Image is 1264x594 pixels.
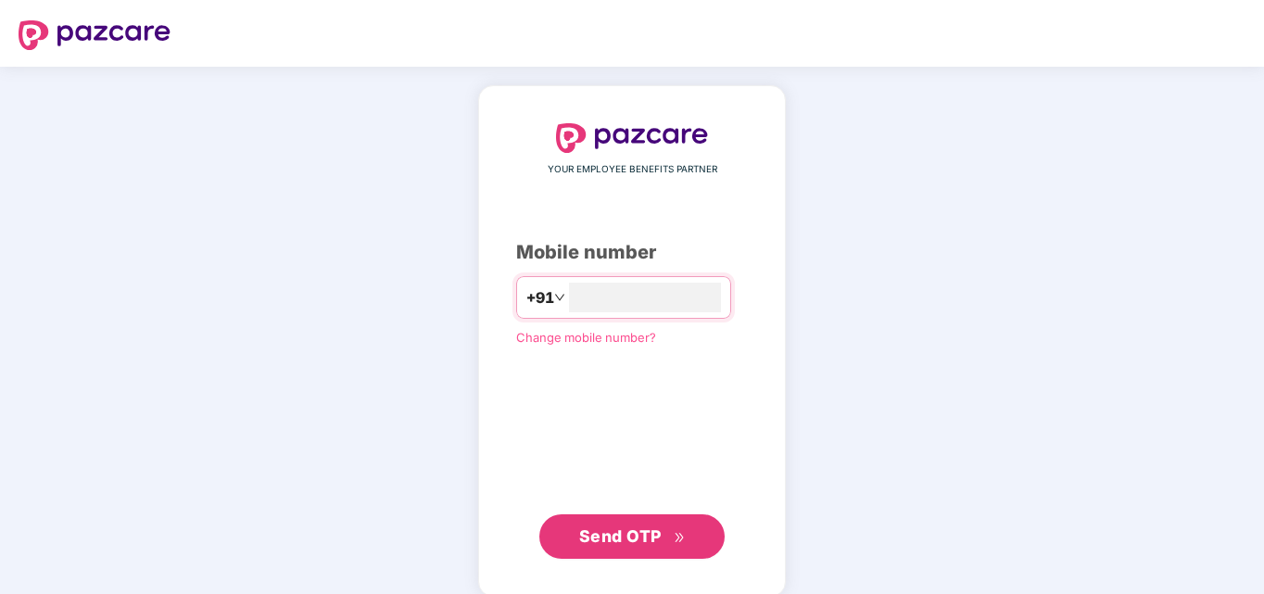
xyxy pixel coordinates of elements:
[548,162,717,177] span: YOUR EMPLOYEE BENEFITS PARTNER
[516,238,748,267] div: Mobile number
[526,286,554,310] span: +91
[554,292,565,303] span: down
[19,20,171,50] img: logo
[579,526,662,546] span: Send OTP
[556,123,708,153] img: logo
[516,330,656,345] a: Change mobile number?
[674,532,686,544] span: double-right
[539,514,725,559] button: Send OTPdouble-right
